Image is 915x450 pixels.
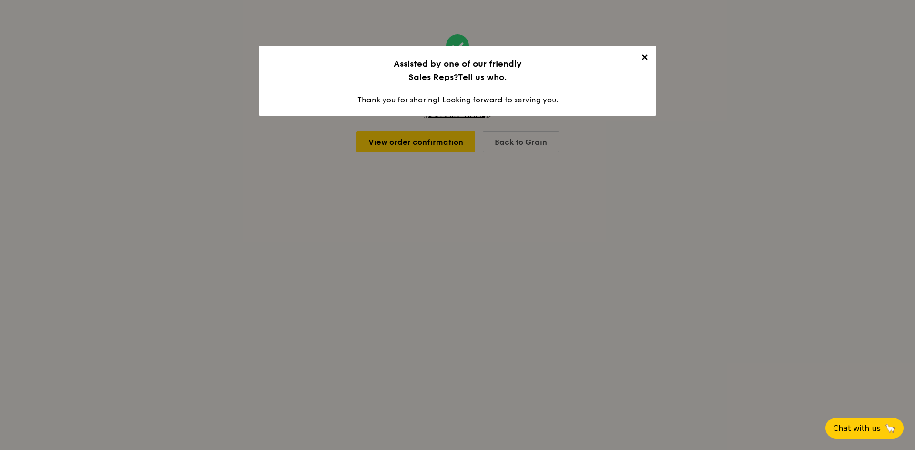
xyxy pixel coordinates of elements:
h3: Assisted by one of our friendly Sales Reps? [271,57,644,84]
span: ✕ [638,52,651,66]
span: 🦙 [884,423,896,434]
div: Thank you for sharing! Looking forward to serving you. [259,46,656,116]
button: Chat with us🦙 [825,418,904,439]
span: Chat with us [833,424,881,433]
span: Tell us who. [458,72,507,82]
